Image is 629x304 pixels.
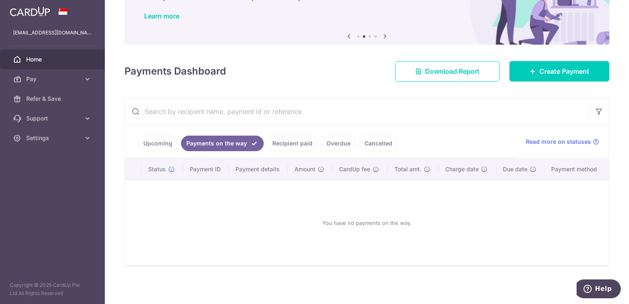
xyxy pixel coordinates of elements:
span: Home [26,55,80,64]
span: Pay [26,75,80,83]
span: Refer & Save [26,95,80,103]
a: Recipient paid [267,136,318,151]
span: Download Report [425,66,480,76]
a: Learn more [144,12,179,20]
a: Download Report [395,61,500,82]
span: Total amt. [394,165,421,173]
div: You have no payments on the way. [135,187,599,259]
span: Read more on statuses [526,138,591,146]
p: [EMAIL_ADDRESS][DOMAIN_NAME] [13,29,92,37]
a: Create Payment [509,61,609,82]
iframe: Opens a widget where you can find more information [577,279,621,300]
span: Settings [26,134,80,142]
a: Upcoming [138,136,178,151]
span: Due date [503,165,527,173]
a: Read more on statuses [526,138,599,146]
a: Cancelled [359,136,398,151]
th: Payment ID [183,159,229,180]
th: Payment details [229,159,288,180]
a: Payments on the way [181,136,264,151]
th: Payment method [545,159,609,180]
span: Charge date [445,165,479,173]
h4: Payments Dashboard [124,64,226,79]
span: Status [148,165,166,173]
span: Amount [294,165,315,173]
input: Search by recipient name, payment id or reference [125,98,589,125]
span: Support [26,114,80,123]
span: CardUp fee [339,165,370,173]
img: CardUp [10,7,50,16]
a: Overdue [321,136,356,151]
span: Create Payment [539,66,589,76]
